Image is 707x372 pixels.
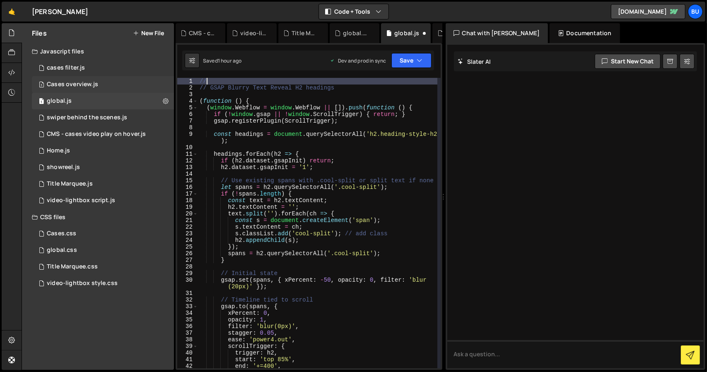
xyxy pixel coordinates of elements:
[177,343,198,350] div: 39
[177,191,198,197] div: 17
[32,225,174,242] div: 16080/45757.css
[32,7,88,17] div: [PERSON_NAME]
[32,109,174,126] div: 16080/46135.js
[177,171,198,177] div: 14
[32,159,174,176] div: 16080/43137.js
[22,209,174,225] div: CSS files
[32,143,174,159] div: 16080/43136.js
[177,277,198,290] div: 30
[343,29,369,37] div: global.css
[177,336,198,343] div: 38
[177,323,198,330] div: 36
[177,144,198,151] div: 10
[595,54,661,69] button: Start new chat
[32,192,174,209] div: 16080/43926.js
[218,57,242,64] div: 1 hour ago
[47,280,118,287] div: video-lightbox style.css
[47,263,98,271] div: Title Marquee.css
[177,177,198,184] div: 15
[47,81,98,88] div: Cases overview.js
[292,29,318,37] div: Title Marquee.js
[177,237,198,244] div: 24
[32,242,174,258] div: 16080/46144.css
[177,111,198,118] div: 6
[177,184,198,191] div: 16
[391,53,432,68] button: Save
[177,151,198,157] div: 11
[133,30,164,36] button: New File
[32,258,174,275] div: 16080/43930.css
[47,130,146,138] div: CMS - cases video play on hover.js
[203,57,241,64] div: Saved
[47,147,70,155] div: Home.js
[446,23,548,43] div: Chat with [PERSON_NAME]
[47,197,115,204] div: video-lightbox script.js
[32,93,174,109] div: 16080/45708.js
[394,29,419,37] div: global.js
[47,180,93,188] div: Title Marquee.js
[47,114,127,121] div: swiper behind the scenes.js
[177,350,198,356] div: 40
[32,176,174,192] div: 16080/43931.js
[22,43,174,60] div: Javascript files
[2,2,22,22] a: 🤙
[319,4,388,19] button: Code + Tools
[47,230,76,237] div: Cases.css
[177,244,198,250] div: 25
[177,124,198,131] div: 8
[177,303,198,310] div: 33
[47,97,72,105] div: global.js
[550,23,620,43] div: Documentation
[47,164,80,171] div: showreel.js
[32,275,174,292] div: 16080/43928.css
[177,297,198,303] div: 32
[177,104,198,111] div: 5
[177,363,198,370] div: 42
[240,29,267,37] div: video-lightbox script.js
[177,78,198,85] div: 1
[177,164,198,171] div: 13
[177,197,198,204] div: 18
[39,82,44,89] span: 3
[177,204,198,210] div: 19
[458,58,491,65] h2: Slater AI
[32,76,174,93] div: 16080/46119.js
[177,217,198,224] div: 21
[32,60,174,76] div: 16080/44245.js
[177,91,198,98] div: 3
[32,29,47,38] h2: Files
[177,85,198,91] div: 2
[177,210,198,217] div: 20
[330,57,386,64] div: Dev and prod in sync
[177,224,198,230] div: 22
[177,118,198,124] div: 7
[189,29,215,37] div: CMS - cases video play on hover.js
[177,131,198,144] div: 9
[177,250,198,257] div: 26
[611,4,685,19] a: [DOMAIN_NAME]
[177,230,198,237] div: 23
[177,310,198,316] div: 34
[177,290,198,297] div: 31
[177,157,198,164] div: 12
[177,270,198,277] div: 29
[47,246,77,254] div: global.css
[688,4,703,19] a: Bu
[177,356,198,363] div: 41
[177,257,198,263] div: 27
[177,330,198,336] div: 37
[47,64,85,72] div: cases filter.js
[39,99,44,105] span: 1
[177,316,198,323] div: 35
[177,263,198,270] div: 28
[32,126,174,143] div: 16080/43141.js
[177,98,198,104] div: 4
